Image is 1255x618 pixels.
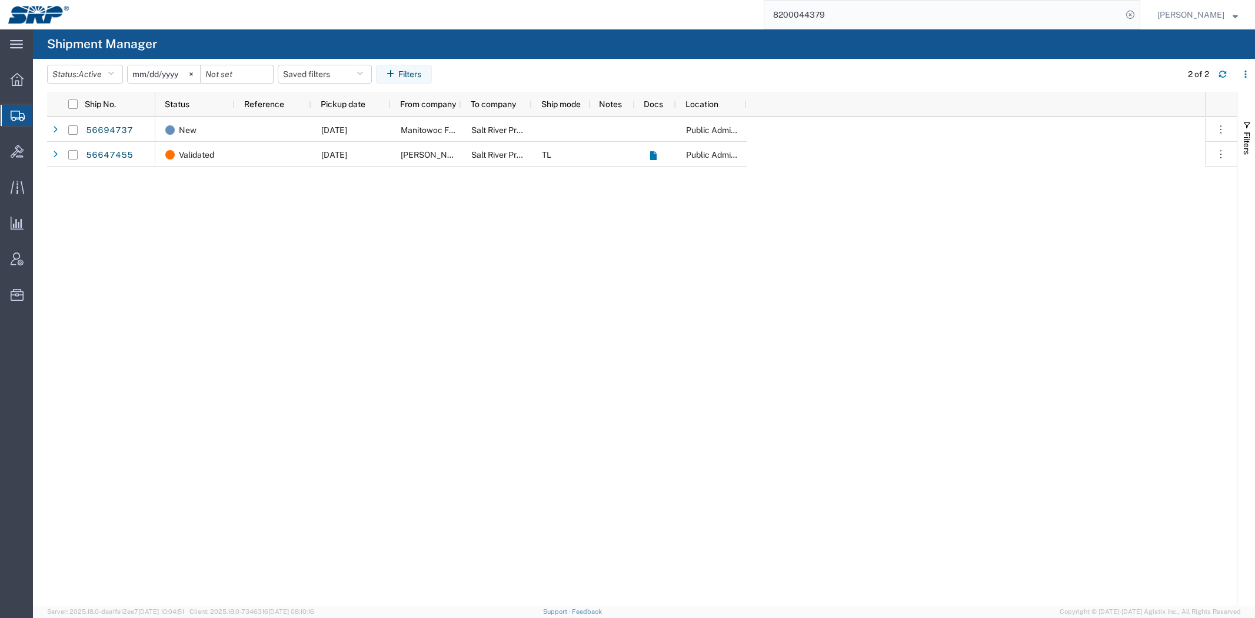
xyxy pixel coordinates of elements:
[1060,607,1241,617] span: Copyright © [DATE]-[DATE] Agistix Inc., All Rights Reserved
[686,150,798,160] span: Public Administration Buidling
[8,6,69,24] img: logo
[78,69,102,79] span: Active
[179,142,214,167] span: Validated
[471,125,536,135] span: Salt River Project
[1157,8,1239,22] button: [PERSON_NAME]
[189,608,314,615] span: Client: 2025.18.0-7346316
[85,121,134,140] a: 56694737
[543,608,572,615] a: Support
[599,99,622,109] span: Notes
[47,29,157,59] h4: Shipment Manager
[685,99,718,109] span: Location
[1188,68,1209,81] div: 2 of 2
[1157,8,1224,21] span: Marissa Camacho
[471,150,536,160] span: Salt River Project
[47,608,184,615] span: Server: 2025.18.0-daa1fe12ee7
[376,65,432,84] button: Filters
[85,146,134,165] a: 56647455
[165,99,189,109] span: Status
[128,65,200,83] input: Not set
[542,150,551,160] span: TL
[401,125,565,135] span: Manitowoc Factory, Poseidon Logistics Yard
[686,125,798,135] span: Public Administration Buidling
[179,118,197,142] span: New
[1242,132,1251,155] span: Filters
[321,125,347,135] span: 09/02/2025
[268,608,314,615] span: [DATE] 08:10:16
[201,65,273,83] input: Not set
[572,608,602,615] a: Feedback
[541,99,581,109] span: Ship mode
[321,99,365,109] span: Pickup date
[278,65,372,84] button: Saved filters
[47,65,123,84] button: Status:Active
[471,99,516,109] span: To company
[764,1,1122,29] input: Search for shipment number, reference number
[644,99,663,109] span: Docs
[400,99,456,109] span: From company
[85,99,116,109] span: Ship No.
[138,608,184,615] span: [DATE] 10:04:51
[321,150,347,160] span: 09/04/2025
[244,99,284,109] span: Reference
[401,150,468,160] span: Neal Brothers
